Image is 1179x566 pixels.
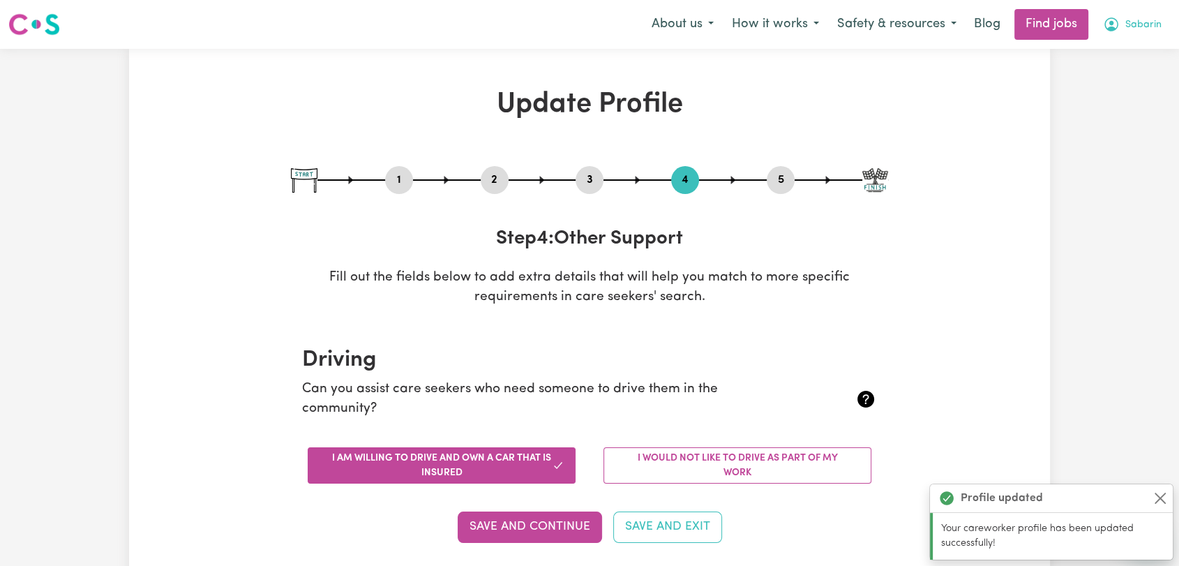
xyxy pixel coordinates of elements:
button: Close [1152,490,1169,507]
p: Can you assist care seekers who need someone to drive them in the community? [302,380,781,420]
strong: Profile updated [961,490,1043,507]
button: About us [643,10,723,39]
button: Go to step 3 [576,171,603,189]
p: Your careworker profile has been updated successfully! [941,521,1164,551]
button: Save and Continue [458,512,602,542]
a: Careseekers logo [8,8,60,40]
h2: Driving [302,347,877,373]
span: Sabarin [1125,17,1162,33]
button: Safety & resources [828,10,966,39]
a: Find jobs [1014,9,1088,40]
h1: Update Profile [291,88,888,121]
button: Go to step 2 [481,171,509,189]
button: Save and Exit [613,512,722,542]
img: Careseekers logo [8,12,60,37]
button: Go to step 5 [767,171,795,189]
button: My Account [1094,10,1171,39]
h3: Step 4 : Other Support [291,228,888,251]
p: Fill out the fields below to add extra details that will help you match to more specific requirem... [291,268,888,308]
button: I would not like to drive as part of my work [603,447,871,484]
button: I am willing to drive and own a car that is insured [308,447,576,484]
button: Go to step 4 [671,171,699,189]
a: Blog [966,9,1009,40]
button: Go to step 1 [385,171,413,189]
button: How it works [723,10,828,39]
